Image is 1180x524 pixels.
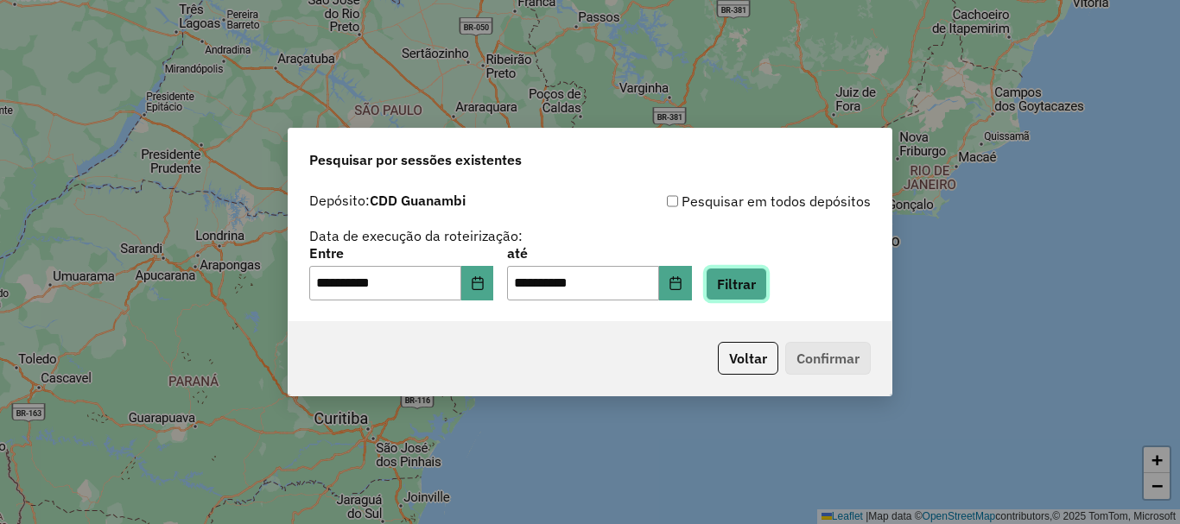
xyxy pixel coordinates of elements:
[461,266,494,300] button: Choose Date
[309,243,493,263] label: Entre
[718,342,778,375] button: Voltar
[507,243,691,263] label: até
[590,191,871,211] div: Pesquisar em todos depósitos
[706,268,767,300] button: Filtrar
[309,190,466,211] label: Depósito:
[370,192,466,209] strong: CDD Guanambi
[659,266,692,300] button: Choose Date
[309,149,522,170] span: Pesquisar por sessões existentes
[309,225,523,246] label: Data de execução da roteirização:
